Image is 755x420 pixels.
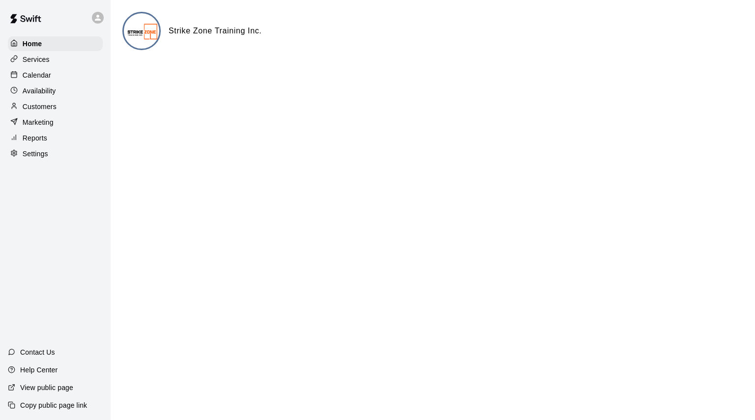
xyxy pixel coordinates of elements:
p: Help Center [20,365,58,375]
a: Availability [8,84,103,98]
p: Home [23,39,42,49]
p: Calendar [23,70,51,80]
a: Customers [8,99,103,114]
a: Reports [8,131,103,145]
p: Marketing [23,117,54,127]
h6: Strike Zone Training Inc. [169,25,261,37]
p: View public page [20,383,73,392]
a: Services [8,52,103,67]
img: Strike Zone Training Inc. logo [124,13,161,50]
p: Availability [23,86,56,96]
p: Contact Us [20,347,55,357]
p: Copy public page link [20,400,87,410]
p: Services [23,55,50,64]
a: Calendar [8,68,103,83]
p: Customers [23,102,57,112]
p: Reports [23,133,47,143]
a: Marketing [8,115,103,130]
a: Settings [8,146,103,161]
a: Home [8,36,103,51]
p: Settings [23,149,48,159]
